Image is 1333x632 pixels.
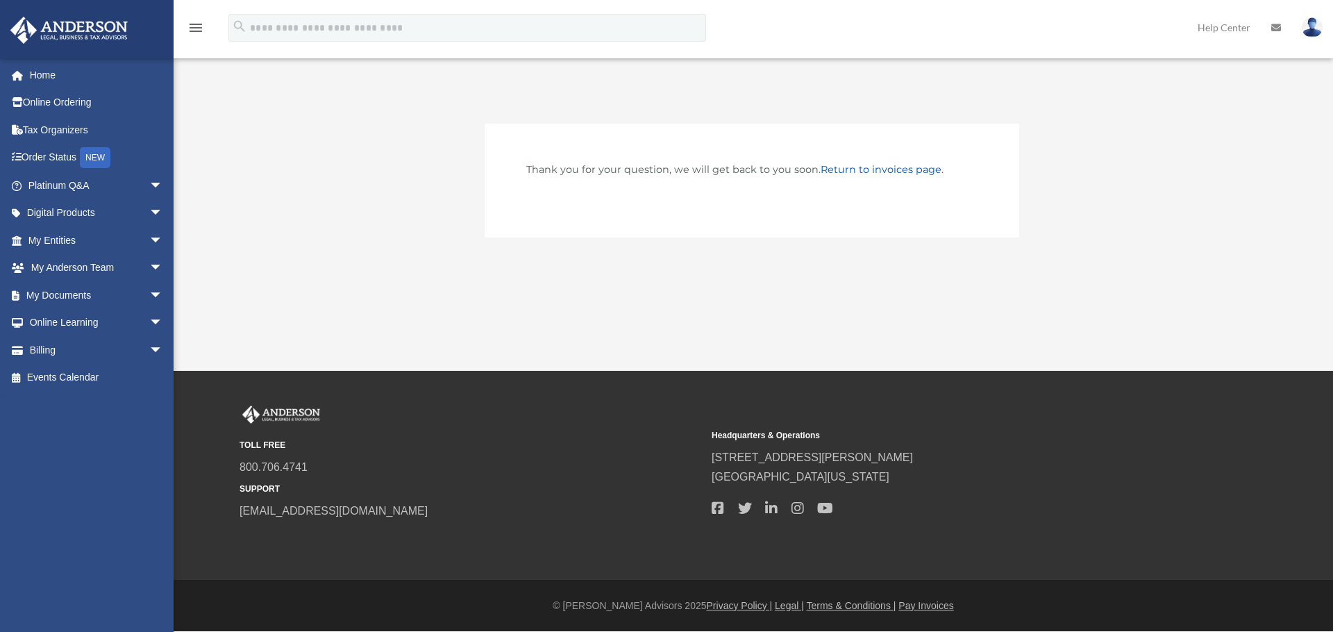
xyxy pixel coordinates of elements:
i: search [232,19,247,34]
a: Events Calendar [10,364,184,392]
a: My Documentsarrow_drop_down [10,281,184,309]
a: Legal | [775,600,804,611]
a: Terms & Conditions | [807,600,896,611]
a: Privacy Policy | [707,600,773,611]
small: Headquarters & Operations [712,429,1174,443]
a: [EMAIL_ADDRESS][DOMAIN_NAME] [240,505,428,517]
span: arrow_drop_down [149,226,177,255]
img: Anderson Advisors Platinum Portal [6,17,132,44]
p: Thank you for your question, we will get back to you soon. . [526,161,978,178]
a: Home [10,61,184,89]
a: menu [187,24,204,36]
img: Anderson Advisors Platinum Portal [240,406,323,424]
span: arrow_drop_down [149,309,177,338]
a: Tax Organizers [10,116,184,144]
a: Billingarrow_drop_down [10,336,184,364]
a: My Anderson Teamarrow_drop_down [10,254,184,282]
small: SUPPORT [240,482,702,497]
a: Digital Productsarrow_drop_down [10,199,184,227]
div: © [PERSON_NAME] Advisors 2025 [174,597,1333,615]
span: arrow_drop_down [149,254,177,283]
a: [GEOGRAPHIC_DATA][US_STATE] [712,471,889,483]
a: Return to invoices page [821,163,941,176]
a: [STREET_ADDRESS][PERSON_NAME] [712,451,913,463]
span: arrow_drop_down [149,281,177,310]
a: Online Ordering [10,89,184,117]
a: Order StatusNEW [10,144,184,172]
span: arrow_drop_down [149,199,177,228]
i: menu [187,19,204,36]
a: Online Learningarrow_drop_down [10,309,184,337]
a: My Entitiesarrow_drop_down [10,226,184,254]
small: TOLL FREE [240,438,702,453]
span: arrow_drop_down [149,172,177,200]
div: NEW [80,147,110,168]
img: User Pic [1302,17,1323,38]
a: Pay Invoices [898,600,953,611]
a: Platinum Q&Aarrow_drop_down [10,172,184,199]
span: arrow_drop_down [149,336,177,365]
a: 800.706.4741 [240,461,308,473]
